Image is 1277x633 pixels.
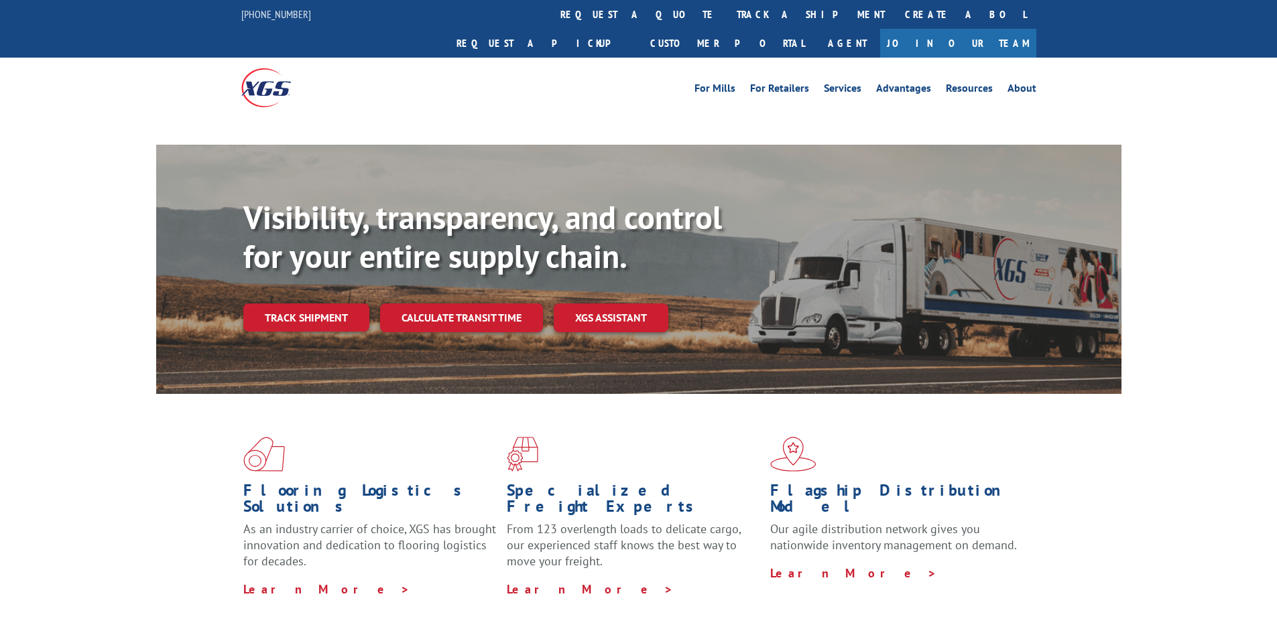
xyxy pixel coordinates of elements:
a: About [1008,83,1036,98]
h1: Specialized Freight Experts [507,482,760,521]
a: Track shipment [243,303,369,332]
a: Request a pickup [446,29,640,58]
h1: Flooring Logistics Solutions [243,482,497,521]
a: For Retailers [750,83,809,98]
img: xgs-icon-total-supply-chain-intelligence-red [243,437,285,472]
a: Learn More > [243,581,410,597]
a: XGS ASSISTANT [554,303,668,332]
a: Customer Portal [640,29,814,58]
a: Learn More > [770,565,937,581]
a: Services [824,83,861,98]
b: Visibility, transparency, and control for your entire supply chain. [243,196,722,277]
a: Learn More > [507,581,674,597]
span: As an industry carrier of choice, XGS has brought innovation and dedication to flooring logistics... [243,521,496,569]
a: Calculate transit time [380,303,543,332]
span: Our agile distribution network gives you nationwide inventory management on demand. [770,521,1017,553]
a: Resources [946,83,993,98]
a: For Mills [694,83,735,98]
a: Join Our Team [880,29,1036,58]
h1: Flagship Distribution Model [770,482,1024,521]
a: [PHONE_NUMBER] [241,7,311,21]
img: xgs-icon-focused-on-flooring-red [507,437,538,472]
a: Agent [814,29,880,58]
a: Advantages [876,83,931,98]
img: xgs-icon-flagship-distribution-model-red [770,437,816,472]
p: From 123 overlength loads to delicate cargo, our experienced staff knows the best way to move you... [507,521,760,581]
